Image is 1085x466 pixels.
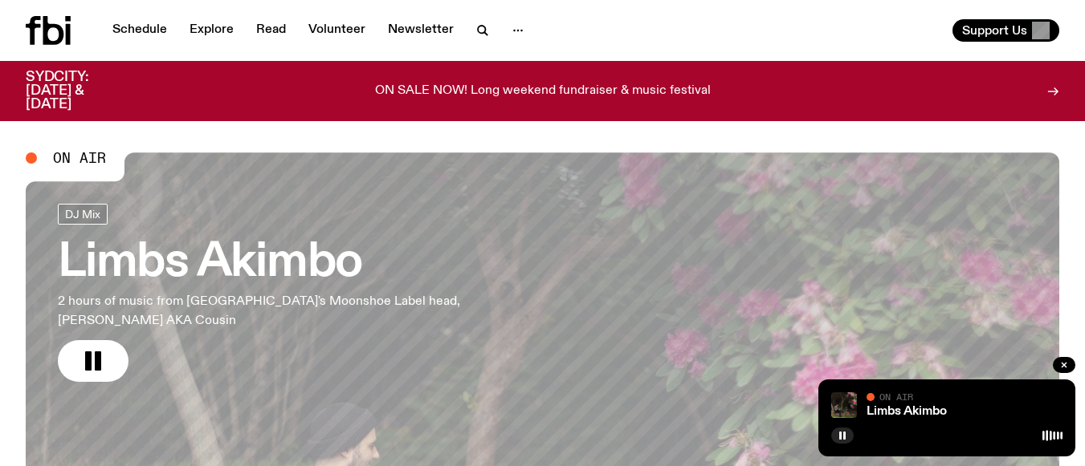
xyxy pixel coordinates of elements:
[58,204,469,382] a: Limbs Akimbo2 hours of music from [GEOGRAPHIC_DATA]'s Moonshoe Label head, [PERSON_NAME] AKA Cousin
[58,204,108,225] a: DJ Mix
[65,208,100,220] span: DJ Mix
[375,84,711,99] p: ON SALE NOW! Long weekend fundraiser & music festival
[53,151,106,165] span: On Air
[879,391,913,402] span: On Air
[952,19,1059,42] button: Support Us
[867,405,947,418] a: Limbs Akimbo
[58,241,469,286] h3: Limbs Akimbo
[962,23,1027,38] span: Support Us
[58,292,469,330] p: 2 hours of music from [GEOGRAPHIC_DATA]'s Moonshoe Label head, [PERSON_NAME] AKA Cousin
[103,19,177,42] a: Schedule
[831,392,857,418] img: Jackson sits at an outdoor table, legs crossed and gazing at a black and brown dog also sitting a...
[26,71,128,111] h3: SYDCITY: [DATE] & [DATE]
[247,19,296,42] a: Read
[378,19,463,42] a: Newsletter
[180,19,243,42] a: Explore
[299,19,375,42] a: Volunteer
